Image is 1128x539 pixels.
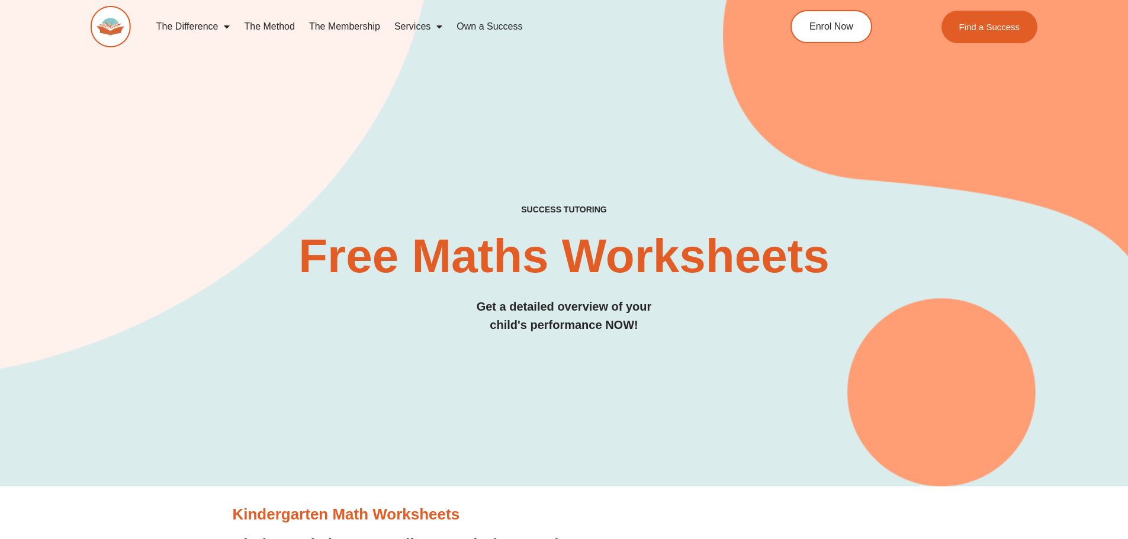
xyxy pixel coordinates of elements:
[959,22,1020,31] span: Find a Success
[149,13,737,40] nav: Menu
[449,13,529,40] a: Own a Success
[233,505,896,525] h3: Kindergarten Math Worksheets
[387,13,449,40] a: Services
[941,11,1038,43] a: Find a Success
[91,205,1038,215] h4: SUCCESS TUTORING​
[302,13,387,40] a: The Membership
[149,13,237,40] a: The Difference
[91,298,1038,334] h3: Get a detailed overview of your child's performance NOW!
[237,13,301,40] a: The Method
[91,233,1038,280] h2: Free Maths Worksheets​
[790,10,872,43] a: Enrol Now
[809,22,853,31] span: Enrol Now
